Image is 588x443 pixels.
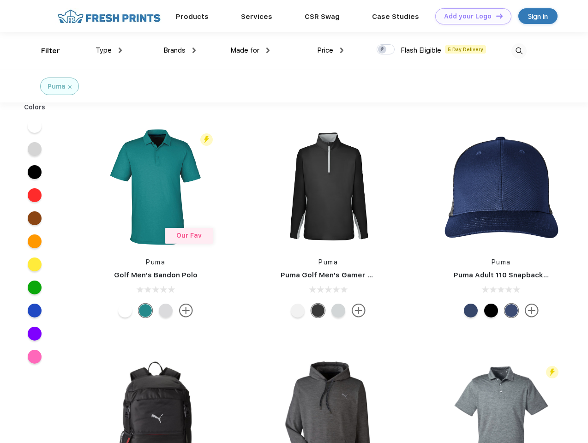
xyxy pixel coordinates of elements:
[163,46,186,54] span: Brands
[464,304,478,317] div: Peacoat with Qut Shd
[305,12,340,21] a: CSR Swag
[241,12,272,21] a: Services
[48,82,66,91] div: Puma
[518,8,558,24] a: Sign in
[281,271,426,279] a: Puma Golf Men's Gamer Golf Quarter-Zip
[176,232,202,239] span: Our Fav
[114,271,198,279] a: Golf Men's Bandon Polo
[179,304,193,317] img: more.svg
[138,304,152,317] div: Green Lagoon
[119,48,122,53] img: dropdown.png
[317,46,333,54] span: Price
[318,258,338,266] a: Puma
[159,304,173,317] div: High Rise
[546,366,558,378] img: flash_active_toggle.svg
[192,48,196,53] img: dropdown.png
[267,126,390,248] img: func=resize&h=266
[200,133,213,146] img: flash_active_toggle.svg
[311,304,325,317] div: Puma Black
[496,13,503,18] img: DT
[68,85,72,89] img: filter_cancel.svg
[41,46,60,56] div: Filter
[511,43,527,59] img: desktop_search.svg
[401,46,441,54] span: Flash Eligible
[352,304,366,317] img: more.svg
[440,126,563,248] img: func=resize&h=266
[444,12,492,20] div: Add your Logo
[504,304,518,317] div: Peacoat Qut Shd
[118,304,132,317] div: Bright White
[17,102,53,112] div: Colors
[94,126,217,248] img: func=resize&h=266
[176,12,209,21] a: Products
[266,48,270,53] img: dropdown.png
[291,304,305,317] div: Bright White
[528,11,548,22] div: Sign in
[96,46,112,54] span: Type
[230,46,259,54] span: Made for
[484,304,498,317] div: Pma Blk Pma Blk
[492,258,511,266] a: Puma
[445,45,486,54] span: 5 Day Delivery
[331,304,345,317] div: High Rise
[55,8,163,24] img: fo%20logo%202.webp
[146,258,165,266] a: Puma
[525,304,539,317] img: more.svg
[340,48,343,53] img: dropdown.png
